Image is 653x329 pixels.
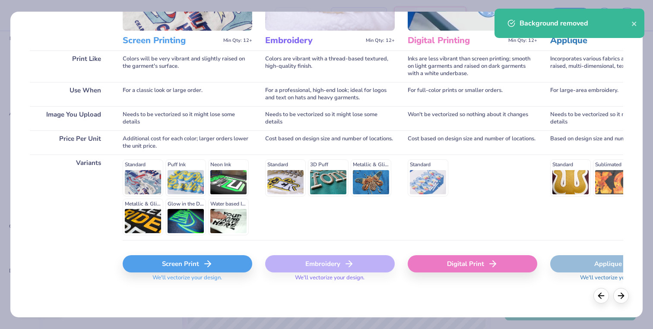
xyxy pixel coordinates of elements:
[366,38,395,44] span: Min Qty: 12+
[408,106,537,130] div: Won't be vectorized so nothing about it changes
[408,130,537,155] div: Cost based on design size and number of locations.
[123,82,252,106] div: For a classic look or large order.
[265,130,395,155] div: Cost based on design size and number of locations.
[265,82,395,106] div: For a professional, high-end look; ideal for logos and text on hats and heavy garments.
[123,35,220,46] h3: Screen Printing
[123,51,252,82] div: Colors will be very vibrant and slightly raised on the garment's surface.
[30,51,110,82] div: Print Like
[577,274,653,287] span: We'll vectorize your design.
[292,274,368,287] span: We'll vectorize your design.
[30,106,110,130] div: Image You Upload
[123,130,252,155] div: Additional cost for each color; larger orders lower the unit price.
[265,255,395,272] div: Embroidery
[30,155,110,240] div: Variants
[408,255,537,272] div: Digital Print
[30,82,110,106] div: Use When
[408,82,537,106] div: For full-color prints or smaller orders.
[265,106,395,130] div: Needs to be vectorized so it might lose some details
[265,35,362,46] h3: Embroidery
[30,130,110,155] div: Price Per Unit
[520,18,631,28] div: Background removed
[123,255,252,272] div: Screen Print
[149,274,225,287] span: We'll vectorize your design.
[223,38,252,44] span: Min Qty: 12+
[408,35,505,46] h3: Digital Printing
[408,51,537,82] div: Inks are less vibrant than screen printing; smooth on light garments and raised on dark garments ...
[631,18,637,28] button: close
[123,106,252,130] div: Needs to be vectorized so it might lose some details
[265,51,395,82] div: Colors are vibrant with a thread-based textured, high-quality finish.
